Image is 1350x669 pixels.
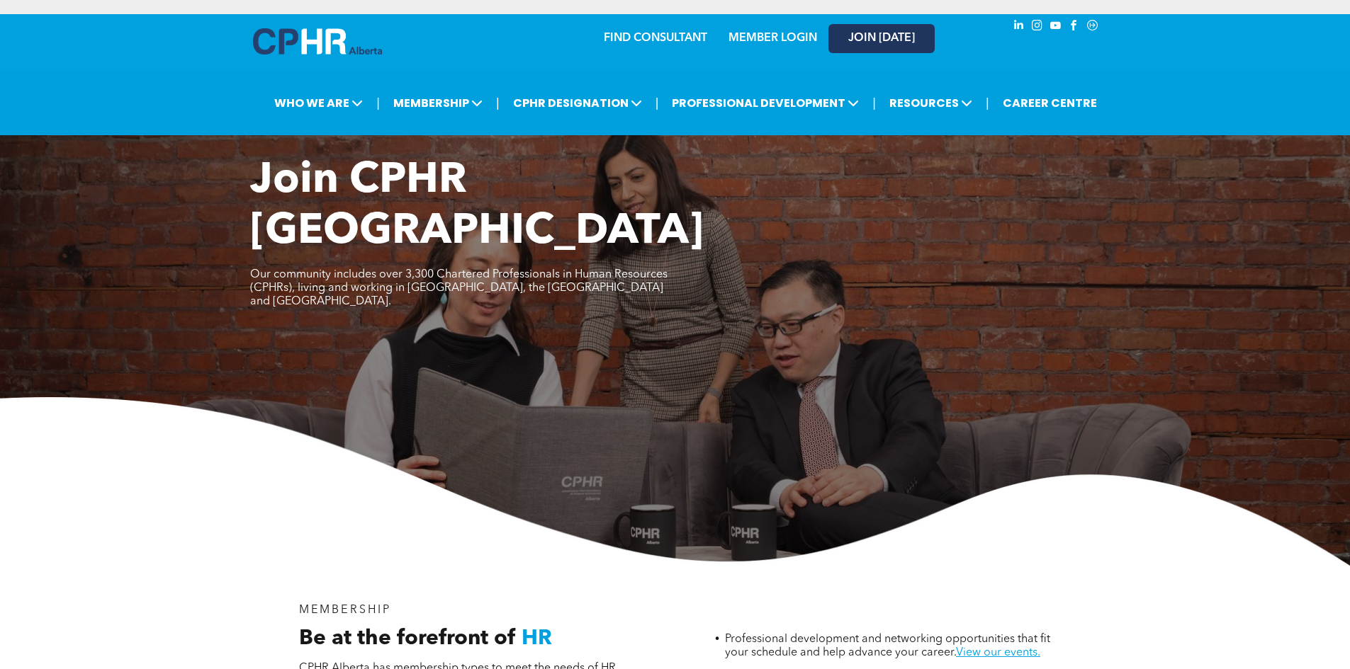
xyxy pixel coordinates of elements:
a: FIND CONSULTANT [604,33,707,44]
span: Be at the forefront of [299,628,516,649]
a: instagram [1030,18,1045,37]
a: youtube [1048,18,1064,37]
img: A blue and white logo for cp alberta [253,28,382,55]
a: Social network [1085,18,1101,37]
span: MEMBERSHIP [389,90,487,116]
span: JOIN [DATE] [848,32,915,45]
a: linkedin [1011,18,1027,37]
a: CAREER CENTRE [999,90,1101,116]
span: Professional development and networking opportunities that fit your schedule and help advance you... [725,634,1050,658]
a: facebook [1067,18,1082,37]
span: WHO WE ARE [270,90,367,116]
span: RESOURCES [885,90,977,116]
a: View our events. [956,647,1040,658]
span: Join CPHR [GEOGRAPHIC_DATA] [250,160,704,253]
li: | [872,88,876,118]
span: Our community includes over 3,300 Chartered Professionals in Human Resources (CPHRs), living and ... [250,269,668,307]
span: CPHR DESIGNATION [509,90,646,116]
a: MEMBER LOGIN [729,33,817,44]
li: | [376,88,380,118]
li: | [656,88,659,118]
li: | [986,88,989,118]
span: HR [522,628,552,649]
span: MEMBERSHIP [299,605,392,616]
span: PROFESSIONAL DEVELOPMENT [668,90,863,116]
a: JOIN [DATE] [828,24,935,53]
li: | [496,88,500,118]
